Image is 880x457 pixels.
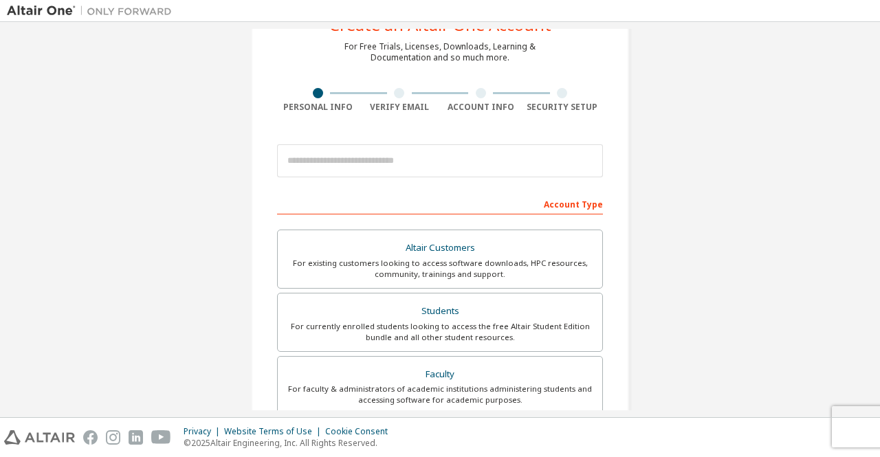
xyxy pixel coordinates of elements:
[286,321,594,343] div: For currently enrolled students looking to access the free Altair Student Edition bundle and all ...
[4,430,75,445] img: altair_logo.svg
[344,41,536,63] div: For Free Trials, Licenses, Downloads, Learning & Documentation and so much more.
[522,102,604,113] div: Security Setup
[129,430,143,445] img: linkedin.svg
[83,430,98,445] img: facebook.svg
[359,102,441,113] div: Verify Email
[277,102,359,113] div: Personal Info
[440,102,522,113] div: Account Info
[277,192,603,214] div: Account Type
[286,238,594,258] div: Altair Customers
[224,426,325,437] div: Website Terms of Use
[184,426,224,437] div: Privacy
[286,365,594,384] div: Faculty
[325,426,396,437] div: Cookie Consent
[184,437,396,449] p: © 2025 Altair Engineering, Inc. All Rights Reserved.
[286,302,594,321] div: Students
[286,383,594,405] div: For faculty & administrators of academic institutions administering students and accessing softwa...
[286,258,594,280] div: For existing customers looking to access software downloads, HPC resources, community, trainings ...
[151,430,171,445] img: youtube.svg
[106,430,120,445] img: instagram.svg
[329,16,551,33] div: Create an Altair One Account
[7,4,179,18] img: Altair One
